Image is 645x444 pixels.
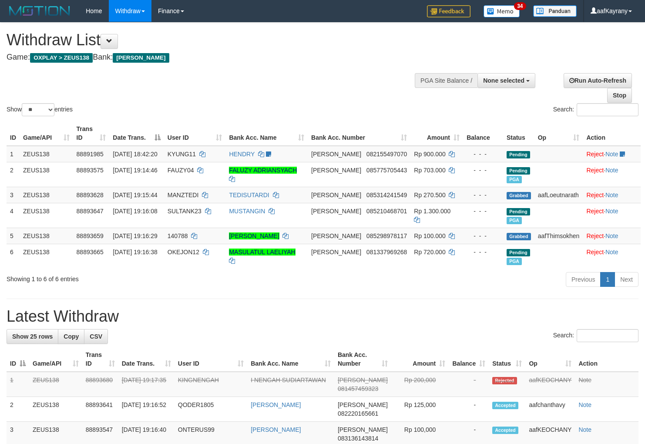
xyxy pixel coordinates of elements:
[164,121,226,146] th: User ID: activate to sort column ascending
[251,426,301,433] a: [PERSON_NAME]
[507,217,522,224] span: Marked by aafsolysreylen
[366,151,407,158] span: Copy 082155497070 to clipboard
[229,208,265,215] a: MUSTANGIN
[391,372,449,397] td: Rp 200,000
[338,410,378,417] span: Copy 082220165661 to clipboard
[225,121,308,146] th: Bank Acc. Name: activate to sort column ascending
[483,77,524,84] span: None selected
[64,333,79,340] span: Copy
[7,347,29,372] th: ID: activate to sort column descending
[467,191,500,199] div: - - -
[113,151,157,158] span: [DATE] 18:42:20
[338,377,388,383] span: [PERSON_NAME]
[77,167,104,174] span: 88893575
[7,372,29,397] td: 1
[534,228,583,244] td: aafThimsokhen
[583,146,641,162] td: ·
[507,176,522,183] span: Marked by aafanarl
[251,377,326,383] a: I NENGAH SUDIARTAWAN
[391,347,449,372] th: Amount: activate to sort column ascending
[229,249,295,256] a: MASULATUL LAELIYAH
[583,121,641,146] th: Action
[586,249,604,256] a: Reject
[7,308,638,325] h1: Latest Withdraw
[414,249,445,256] span: Rp 720.000
[168,151,196,158] span: KYUNG11
[77,208,104,215] span: 88893647
[553,103,638,116] label: Search:
[463,121,503,146] th: Balance
[507,249,530,256] span: Pending
[113,167,157,174] span: [DATE] 19:14:46
[514,2,526,10] span: 34
[90,333,102,340] span: CSV
[525,397,575,422] td: aafchanthavy
[311,167,361,174] span: [PERSON_NAME]
[507,192,531,199] span: Grabbed
[427,5,470,17] img: Feedback.jpg
[583,244,641,269] td: ·
[22,103,54,116] select: Showentries
[168,192,199,198] span: MANZTEDI
[7,187,20,203] td: 3
[414,232,445,239] span: Rp 100.000
[308,121,410,146] th: Bank Acc. Number: activate to sort column ascending
[605,167,618,174] a: Note
[564,73,632,88] a: Run Auto-Refresh
[251,401,301,408] a: [PERSON_NAME]
[366,192,407,198] span: Copy 085314241549 to clipboard
[7,271,262,283] div: Showing 1 to 6 of 6 entries
[338,401,388,408] span: [PERSON_NAME]
[168,232,188,239] span: 140788
[20,146,73,162] td: ZEUS138
[577,103,638,116] input: Search:
[311,192,361,198] span: [PERSON_NAME]
[449,347,489,372] th: Balance: activate to sort column ascending
[109,121,164,146] th: Date Trans.: activate to sort column descending
[247,347,334,372] th: Bank Acc. Name: activate to sort column ascending
[477,73,535,88] button: None selected
[586,192,604,198] a: Reject
[7,53,421,62] h4: Game: Bank:
[414,167,445,174] span: Rp 703.000
[113,208,157,215] span: [DATE] 19:16:08
[118,372,175,397] td: [DATE] 19:17:35
[20,187,73,203] td: ZEUS138
[492,402,518,409] span: Accepted
[168,167,194,174] span: FAUZY04
[20,162,73,187] td: ZEUS138
[578,401,591,408] a: Note
[311,151,361,158] span: [PERSON_NAME]
[575,347,638,372] th: Action
[525,372,575,397] td: aafKEOCHANY
[507,233,531,240] span: Grabbed
[118,347,175,372] th: Date Trans.: activate to sort column ascending
[175,372,247,397] td: KINGNENGAH
[175,397,247,422] td: QODER1805
[73,121,110,146] th: Trans ID: activate to sort column ascending
[553,329,638,342] label: Search:
[414,192,445,198] span: Rp 270.500
[503,121,534,146] th: Status
[29,397,82,422] td: ZEUS138
[12,333,53,340] span: Show 25 rows
[82,397,118,422] td: 88893641
[484,5,520,17] img: Button%20Memo.svg
[391,397,449,422] td: Rp 125,000
[467,166,500,175] div: - - -
[82,347,118,372] th: Trans ID: activate to sort column ascending
[7,228,20,244] td: 5
[410,121,463,146] th: Amount: activate to sort column ascending
[168,249,199,256] span: OKEJON12
[449,397,489,422] td: -
[84,329,108,344] a: CSV
[534,187,583,203] td: aafLoeutnarath
[583,187,641,203] td: ·
[77,249,104,256] span: 88893665
[113,192,157,198] span: [DATE] 19:15:44
[20,228,73,244] td: ZEUS138
[366,208,407,215] span: Copy 085210468701 to clipboard
[533,5,577,17] img: panduan.png
[229,151,255,158] a: HENDRY
[58,329,84,344] a: Copy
